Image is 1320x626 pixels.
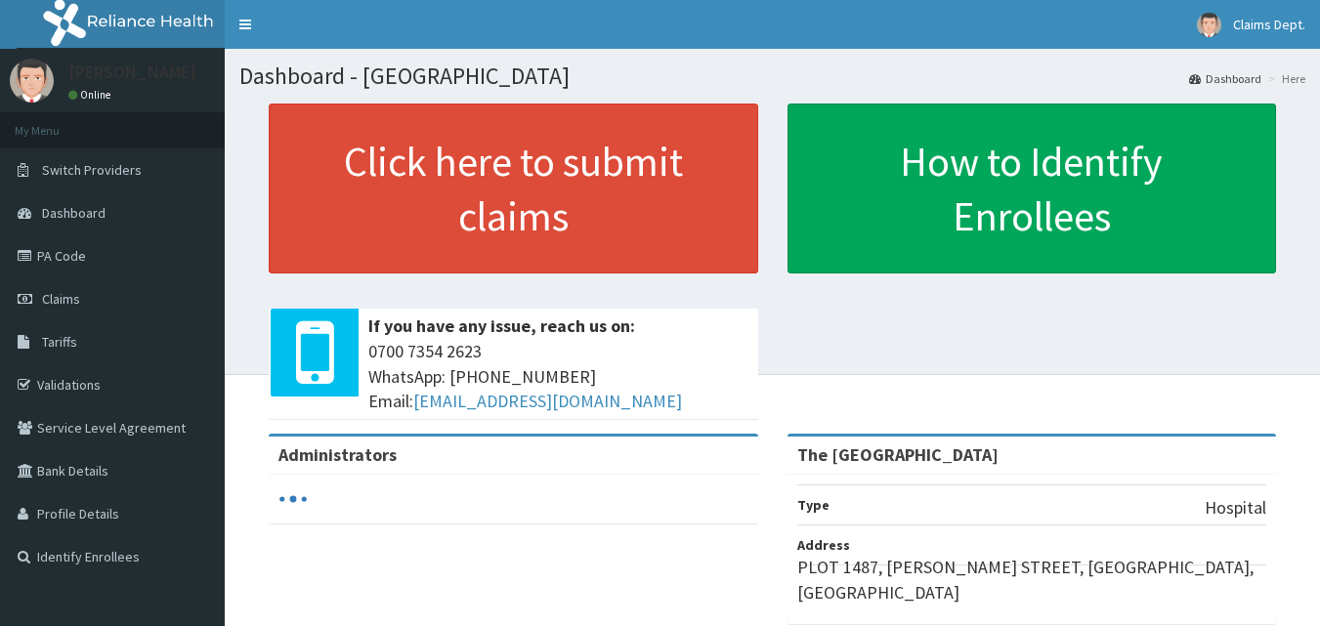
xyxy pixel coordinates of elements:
[797,496,830,514] b: Type
[42,204,106,222] span: Dashboard
[1189,70,1261,87] a: Dashboard
[413,390,682,412] a: [EMAIL_ADDRESS][DOMAIN_NAME]
[788,104,1277,273] a: How to Identify Enrollees
[269,104,758,273] a: Click here to submit claims
[42,333,77,351] span: Tariffs
[68,63,196,81] p: [PERSON_NAME]
[797,536,850,554] b: Address
[42,161,142,179] span: Switch Providers
[278,443,397,466] b: Administrators
[239,63,1305,89] h1: Dashboard - [GEOGRAPHIC_DATA]
[797,555,1267,605] p: PLOT 1487, [PERSON_NAME] STREET, [GEOGRAPHIC_DATA], [GEOGRAPHIC_DATA]
[368,314,635,337] b: If you have any issue, reach us on:
[797,443,999,466] strong: The [GEOGRAPHIC_DATA]
[68,88,115,102] a: Online
[1263,70,1305,87] li: Here
[1233,16,1305,33] span: Claims Dept.
[1197,13,1221,37] img: User Image
[1205,495,1266,521] p: Hospital
[368,339,748,414] span: 0700 7354 2623 WhatsApp: [PHONE_NUMBER] Email:
[42,290,80,308] span: Claims
[10,59,54,103] img: User Image
[278,484,308,514] svg: audio-loading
